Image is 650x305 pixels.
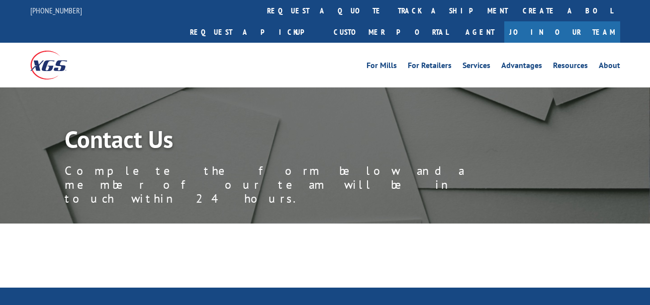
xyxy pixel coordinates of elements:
a: About [599,62,620,73]
a: Customer Portal [326,21,456,43]
a: Services [463,62,490,73]
a: Join Our Team [504,21,620,43]
a: Advantages [501,62,542,73]
p: Complete the form below and a member of our team will be in touch within 24 hours. [65,164,512,206]
a: For Retailers [408,62,452,73]
a: Request a pickup [183,21,326,43]
h1: Contact Us [65,127,512,156]
a: [PHONE_NUMBER] [30,5,82,15]
a: For Mills [367,62,397,73]
a: Resources [553,62,588,73]
a: Agent [456,21,504,43]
